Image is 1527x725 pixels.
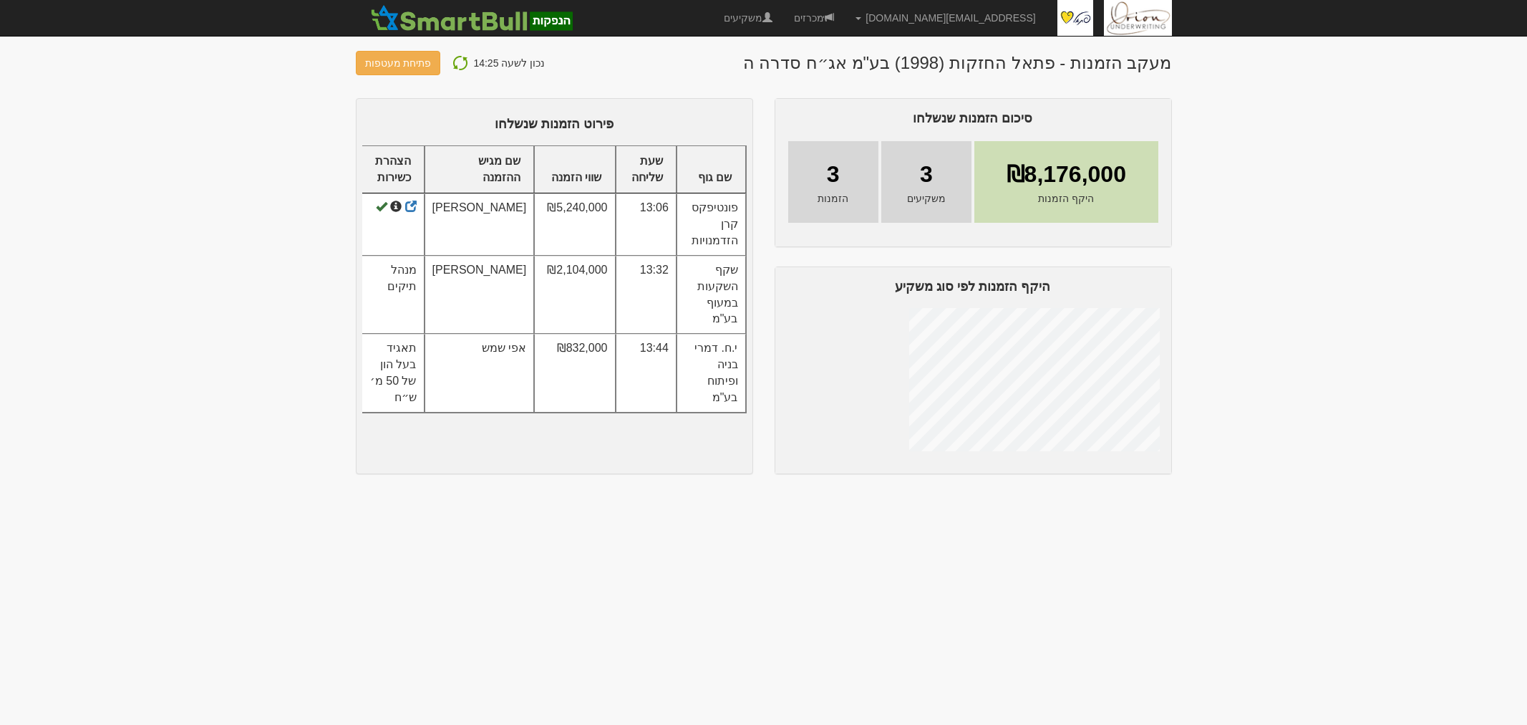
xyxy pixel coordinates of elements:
[356,51,441,75] button: פתיחת מעטפות
[743,54,1172,72] h1: מעקב הזמנות - פתאל החזקות (1998) בע"מ אג״ח סדרה ה
[534,334,615,412] td: ₪832,000
[895,279,1050,294] span: היקף הזמנות לפי סוג משקיע
[534,256,615,334] td: ₪2,104,000
[362,146,425,194] th: הצהרת כשירות
[534,146,615,194] th: שווי הזמנה
[495,117,614,131] span: פירוט הזמנות שנשלחו
[907,191,946,206] span: משקיעים
[390,201,402,213] span: עודכן על ידי בתאריך 26.01.2025 16:27
[920,158,933,191] span: 3
[376,201,387,213] span: תאריך תפוגה 05.10.2025 (בעוד 25 ימים)
[913,111,1032,125] span: סיכום הזמנות שנשלחו
[1007,158,1126,191] span: ₪8,176,000
[818,191,848,206] span: הזמנות
[452,54,469,72] img: refresh-icon.png
[425,256,535,334] td: [PERSON_NAME]
[425,193,535,256] td: [PERSON_NAME]
[387,264,417,292] span: מנהל תיקים
[616,193,677,256] td: 13:06
[1038,191,1094,206] span: היקף הזמנות
[425,334,535,412] td: אפי שמש
[616,146,677,194] th: שעת שליחה
[616,256,677,334] td: 13:32
[677,334,746,412] td: י.ח. דמרי בניה ופיתוח בע"מ
[425,146,535,194] th: שם מגיש ההזמנה
[827,158,840,191] span: 3
[473,54,545,72] p: נכון לשעה 14:25
[677,146,746,194] th: שם גוף
[677,256,746,334] td: שקף השקעות במעוף בע"מ
[616,334,677,412] td: 13:44
[534,193,615,256] td: ₪5,240,000
[370,342,417,403] span: תאגיד בעל הון של 50 מ׳ ש״ח
[367,4,577,32] img: סמארטבול - מערכת לניהול הנפקות
[677,193,746,256] td: פונטיפקס קרן הזדמנויות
